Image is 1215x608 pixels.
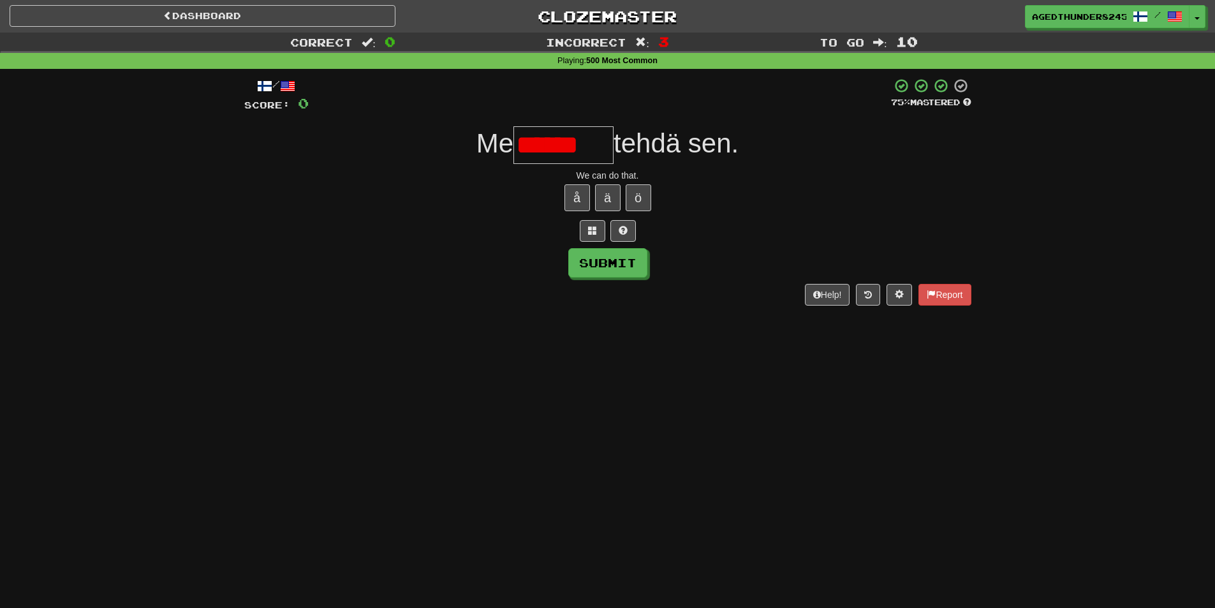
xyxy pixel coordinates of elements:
span: 3 [658,34,669,49]
div: Mastered [891,97,971,108]
a: Clozemaster [415,5,800,27]
span: Incorrect [546,36,626,48]
span: Me [476,128,513,158]
span: 0 [385,34,395,49]
span: AgedThunder8245 [1032,11,1126,22]
a: AgedThunder8245 / [1025,5,1189,28]
a: Dashboard [10,5,395,27]
span: 0 [298,95,309,111]
span: 75 % [891,97,910,107]
span: / [1154,10,1161,19]
button: ö [626,184,651,211]
div: / [244,78,309,94]
button: Switch sentence to multiple choice alt+p [580,220,605,242]
strong: 500 Most Common [586,56,658,65]
button: Round history (alt+y) [856,284,880,306]
button: Single letter hint - you only get 1 per sentence and score half the points! alt+h [610,220,636,242]
div: We can do that. [244,169,971,182]
span: 10 [896,34,918,49]
button: Report [918,284,971,306]
span: To go [820,36,864,48]
span: : [635,37,649,48]
button: ä [595,184,621,211]
span: tehdä sen. [614,128,739,158]
span: : [362,37,376,48]
button: å [564,184,590,211]
span: : [873,37,887,48]
span: Score: [244,100,290,110]
button: Submit [568,248,647,278]
span: Correct [290,36,353,48]
button: Help! [805,284,850,306]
